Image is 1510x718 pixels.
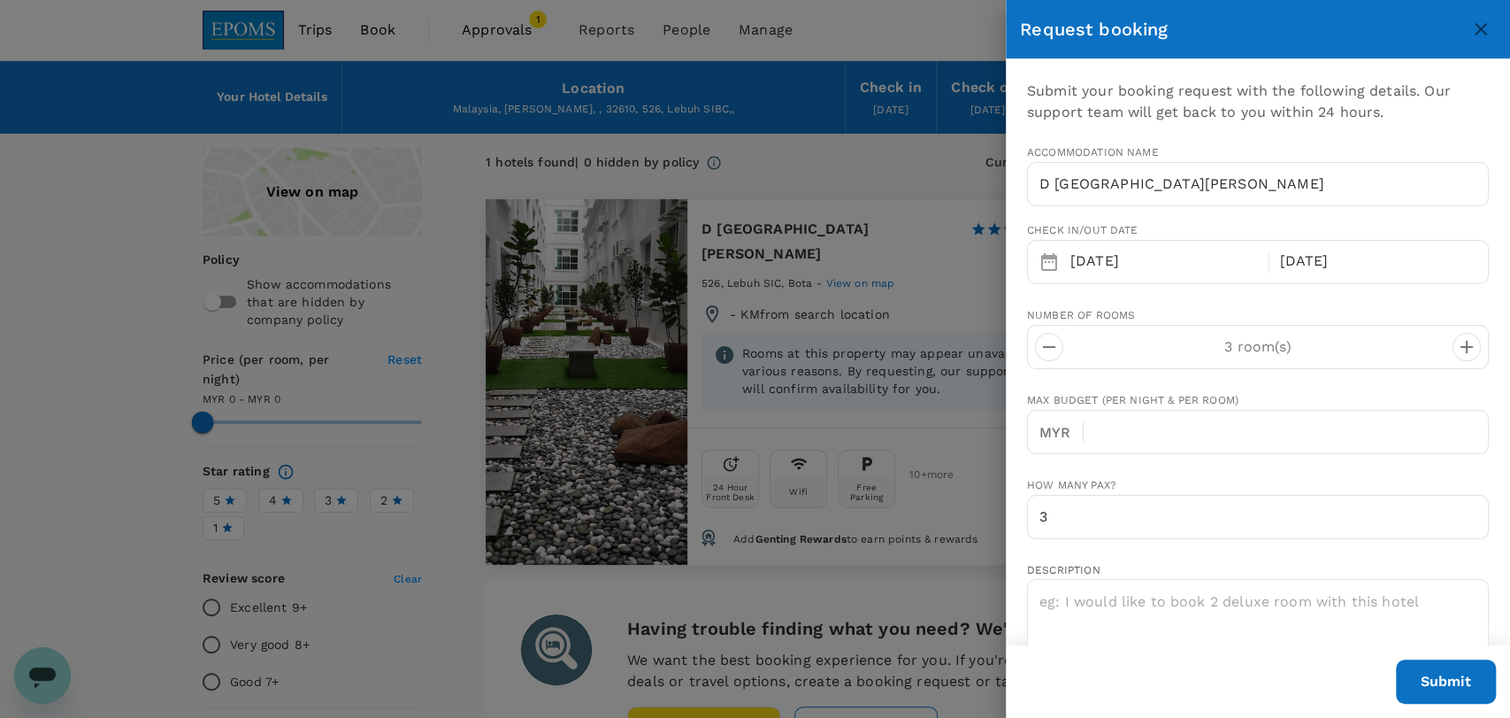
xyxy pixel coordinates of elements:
p: 3 room(s) [1063,336,1453,358]
p: MYR [1039,422,1083,444]
span: Max Budget (per night & per room) [1027,394,1238,406]
button: decrease [1035,333,1063,361]
p: Submit your booking request with the following details. Our support team will get back to you wit... [1027,81,1489,123]
button: close [1466,14,1496,44]
div: [DATE] [1063,244,1265,279]
span: Check in/out date [1027,224,1138,236]
button: Submit [1396,660,1496,704]
span: Number of rooms [1027,309,1135,321]
span: Accommodation Name [1027,144,1489,162]
span: How many pax? [1027,479,1116,491]
div: [DATE] [1273,244,1475,279]
button: decrease [1453,333,1481,361]
div: Request booking [1020,15,1466,43]
span: Description [1027,564,1100,576]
